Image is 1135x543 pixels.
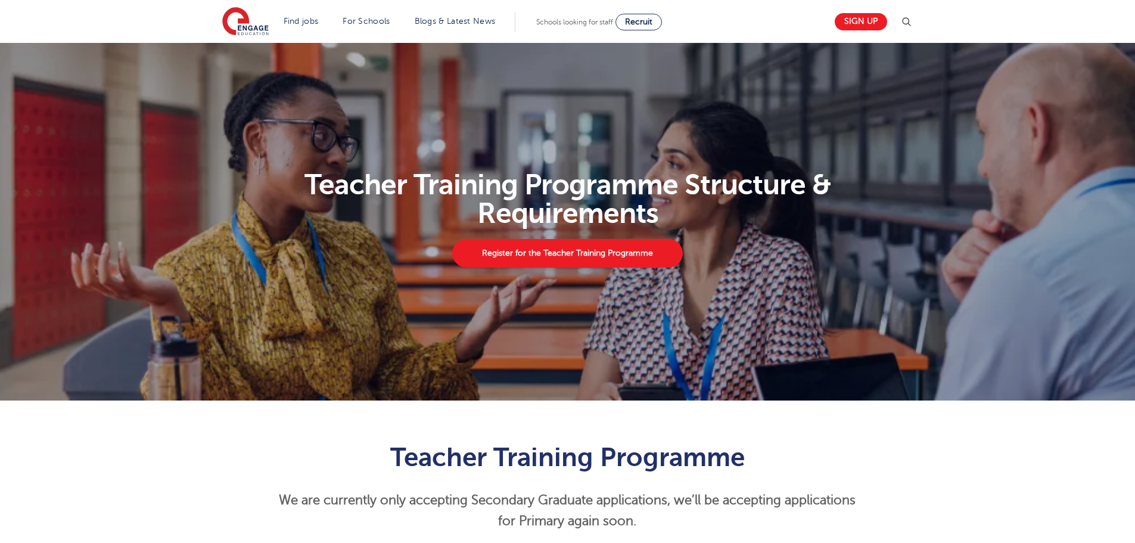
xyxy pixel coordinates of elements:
h1: Teacher Training Programme Structure & Requirements [215,170,920,228]
span: Recruit [625,17,652,26]
img: Engage Education [222,7,269,37]
span: Teacher Training Programme [390,442,745,472]
strong: We are currently only accepting Secondary Graduate applications, w [279,493,685,507]
a: Register for the Teacher Training Programme [452,239,682,268]
a: For Schools [343,17,390,26]
a: Sign up [835,13,887,30]
span: Schools looking for staff [536,18,613,26]
a: Blogs & Latest News [415,17,496,26]
a: Recruit [615,14,662,30]
a: Find jobs [284,17,319,26]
